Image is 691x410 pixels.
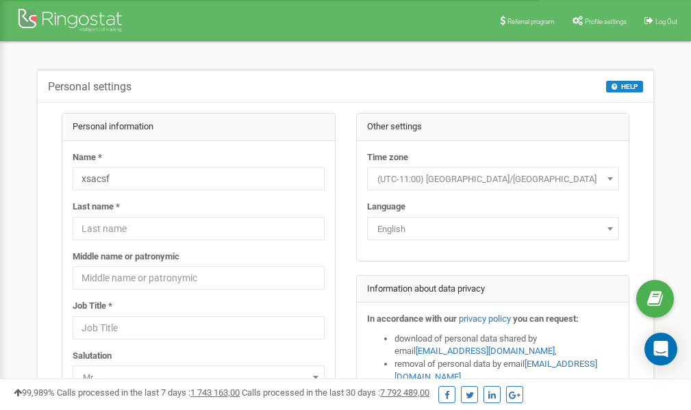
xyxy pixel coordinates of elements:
span: Calls processed in the last 30 days : [242,387,429,398]
label: Salutation [73,350,112,363]
span: English [367,217,619,240]
span: Log Out [655,18,677,25]
label: Time zone [367,151,408,164]
span: Mr. [73,366,325,389]
h5: Personal settings [48,81,131,93]
div: Open Intercom Messenger [644,333,677,366]
input: Job Title [73,316,325,339]
strong: you can request: [513,313,579,324]
label: Middle name or patronymic [73,251,179,264]
a: [EMAIL_ADDRESS][DOMAIN_NAME] [416,346,555,356]
span: Calls processed in the last 7 days : [57,387,240,398]
input: Middle name or patronymic [73,266,325,290]
input: Last name [73,217,325,240]
li: removal of personal data by email , [394,358,619,383]
span: Mr. [77,368,320,387]
span: (UTC-11:00) Pacific/Midway [367,167,619,190]
label: Last name * [73,201,120,214]
div: Personal information [62,114,335,141]
span: English [372,220,614,239]
span: Referral program [507,18,555,25]
label: Name * [73,151,102,164]
div: Other settings [357,114,629,141]
button: HELP [606,81,643,92]
li: download of personal data shared by email , [394,333,619,358]
u: 7 792 489,00 [380,387,429,398]
label: Job Title * [73,300,112,313]
a: privacy policy [459,313,511,324]
u: 1 743 163,00 [190,387,240,398]
input: Name [73,167,325,190]
span: (UTC-11:00) Pacific/Midway [372,170,614,189]
strong: In accordance with our [367,313,457,324]
label: Language [367,201,405,214]
span: Profile settings [585,18,627,25]
span: 99,989% [14,387,55,398]
div: Information about data privacy [357,276,629,303]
